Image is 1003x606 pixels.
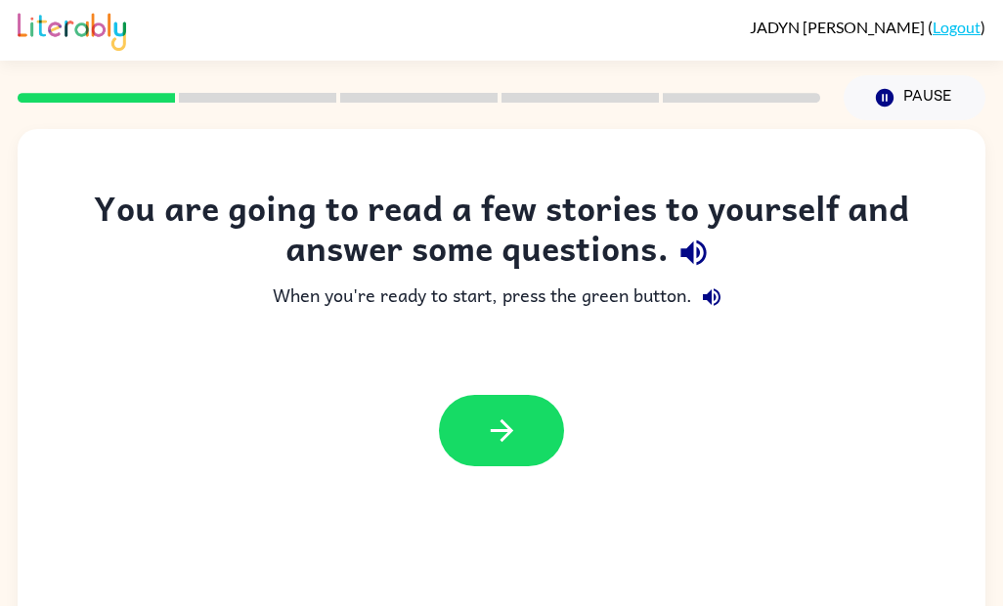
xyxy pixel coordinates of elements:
[18,8,126,51] img: Literably
[750,18,928,36] span: JADYN [PERSON_NAME]
[844,75,985,120] button: Pause
[57,188,946,278] div: You are going to read a few stories to yourself and answer some questions.
[933,18,981,36] a: Logout
[57,278,946,317] div: When you're ready to start, press the green button.
[750,18,985,36] div: ( )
